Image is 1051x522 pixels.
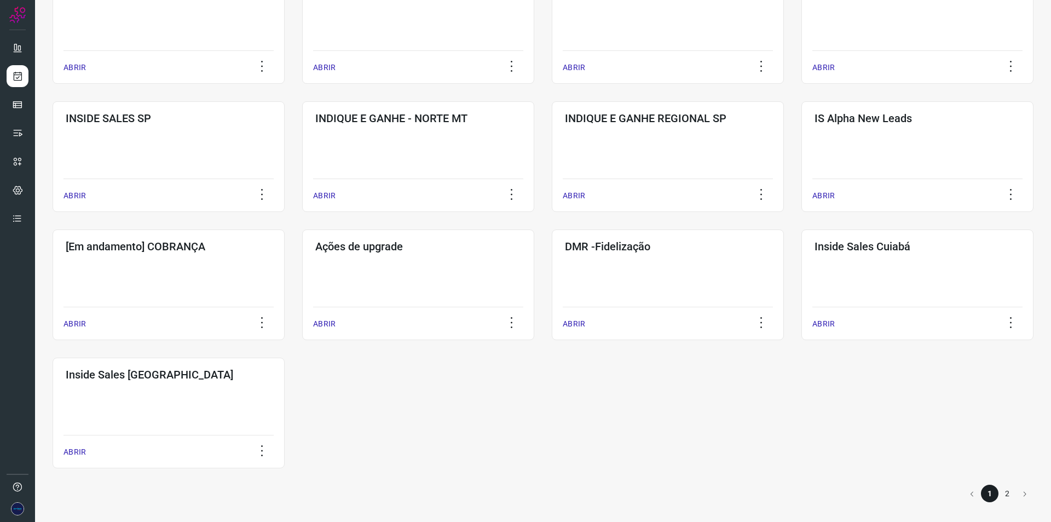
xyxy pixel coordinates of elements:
[981,485,998,502] li: page 1
[812,318,835,330] p: ABRIR
[998,485,1016,502] li: page 2
[313,190,336,202] p: ABRIR
[565,112,771,125] h3: INDIQUE E GANHE REGIONAL SP
[66,112,272,125] h3: INSIDE SALES SP
[963,485,981,502] button: Go to previous page
[313,62,336,73] p: ABRIR
[63,62,86,73] p: ABRIR
[563,62,585,73] p: ABRIR
[66,240,272,253] h3: [Em andamento] COBRANÇA
[812,62,835,73] p: ABRIR
[63,446,86,458] p: ABRIR
[563,190,585,202] p: ABRIR
[815,112,1020,125] h3: IS Alpha New Leads
[565,240,771,253] h3: DMR -Fidelização
[1016,485,1033,502] button: Go to next page
[315,240,521,253] h3: Ações de upgrade
[9,7,26,23] img: Logo
[563,318,585,330] p: ABRIR
[812,190,835,202] p: ABRIR
[63,318,86,330] p: ABRIR
[66,368,272,381] h3: Inside Sales [GEOGRAPHIC_DATA]
[315,112,521,125] h3: INDIQUE E GANHE - NORTE MT
[815,240,1020,253] h3: Inside Sales Cuiabá
[313,318,336,330] p: ABRIR
[63,190,86,202] p: ABRIR
[11,502,24,515] img: ec3b18c95a01f9524ecc1107e33c14f6.png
